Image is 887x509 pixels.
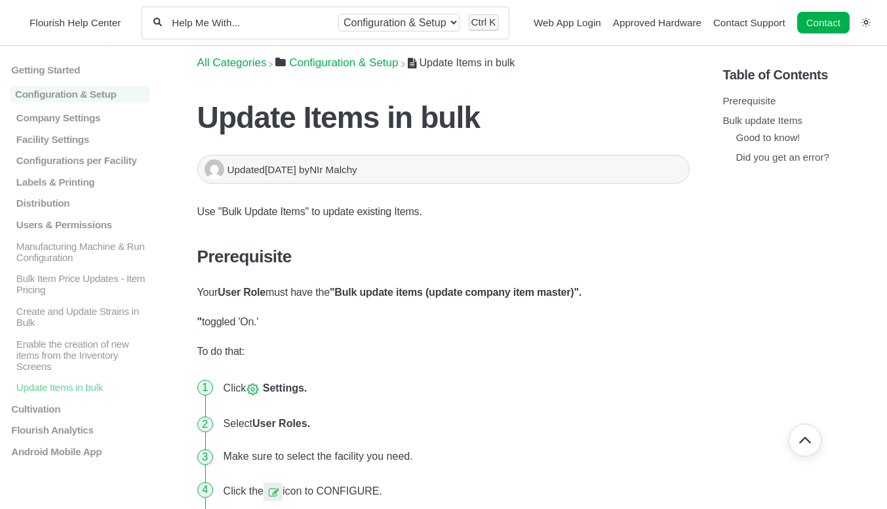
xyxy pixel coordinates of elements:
[713,17,785,28] a: Contact Support navigation item
[722,95,776,106] a: Prerequisite
[10,133,150,144] a: Facility Settings
[534,17,601,28] a: Web App Login navigation item
[246,380,260,397] img: screen-shot-2022-02-04-at-3-15-44-pm.png
[471,16,487,28] kbd: Ctrl
[10,197,150,209] a: Distribution
[197,247,690,267] h3: Prerequisite
[10,176,150,188] a: Labels & Printing
[10,306,150,328] a: Create and Update Strains in Bulk
[197,203,690,220] p: Use "Bulk Update Items" to update existing Items.
[205,159,224,179] img: NIr Malchy
[197,56,267,69] a: Breadcrumb link to All Categories
[16,14,23,31] img: Flourish Help Center Logo
[10,219,150,230] a: Users & Permissions
[218,287,266,298] strong: User Role
[736,152,829,163] a: Did you get an error?
[15,241,150,263] p: Manufacturing Machine & Run Configuration
[722,46,877,457] section: Table of Contents
[218,407,690,440] li: Select
[197,56,267,70] span: All Categories
[10,424,150,436] a: Flourish Analytics
[15,273,150,295] p: Bulk Item Price Updates - Item Pricing
[289,56,398,70] span: ​Configuration & Setup
[170,16,329,29] input: Help Me With...
[794,14,853,32] li: Contact desktop
[10,338,150,371] a: Enable the creation of new items from the Inventory Screens
[197,343,690,360] p: To do that:
[330,287,334,298] strong: "
[334,287,581,298] strong: Bulk update items (update company item master)".
[299,164,357,175] span: by
[489,16,496,28] kbd: K
[275,56,398,69] a: Configuration & Setup
[265,164,296,175] time: [DATE]
[197,316,202,327] strong: "
[15,112,150,123] p: Company Settings
[736,132,800,143] a: Good to know!
[30,17,121,28] span: Flourish Help Center
[861,16,871,28] a: Switch dark mode setting
[10,403,150,415] a: Cultivation
[197,284,690,301] p: Your must have the
[309,164,357,175] span: NIr Malchy
[10,273,150,295] a: Bulk Item Price Updates - Item Pricing
[722,68,877,83] h5: Table of Contents
[10,112,150,123] a: Company Settings
[10,446,150,457] a: Android Mobile App
[15,382,150,393] p: Update Items in bulk
[16,14,121,31] a: Flourish Help Center
[263,383,307,394] strong: Settings.
[15,306,150,328] p: Create and Update Strains in Bulk
[15,197,150,209] p: Distribution
[15,176,150,188] p: Labels & Printing
[197,100,690,135] h1: Update Items in bulk
[15,133,150,144] p: Facility Settings
[15,338,150,371] p: Enable the creation of new items from the Inventory Screens
[15,219,150,230] p: Users & Permissions
[613,17,701,28] a: Approved Hardware navigation item
[722,115,802,126] a: Bulk update Items
[789,424,821,457] button: Go back to top of document
[218,371,690,407] li: Click
[197,314,690,331] p: toggled 'On.'
[420,57,515,68] span: Update Items in bulk
[264,483,283,501] img: screen-shot-2022-02-04-at-2-32-01-pm.png
[10,382,150,393] a: Update Items in bulk
[10,86,150,102] a: Configuration & Setup
[218,440,690,473] li: Make sure to select the facility you need.
[797,12,850,33] a: Contact
[10,64,150,75] a: Getting Started
[252,418,310,429] strong: User Roles.
[10,241,150,263] a: Manufacturing Machine & Run Configuration
[15,155,150,166] p: Configurations per Facility
[227,164,299,175] span: Updated
[10,155,150,166] a: Configurations per Facility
